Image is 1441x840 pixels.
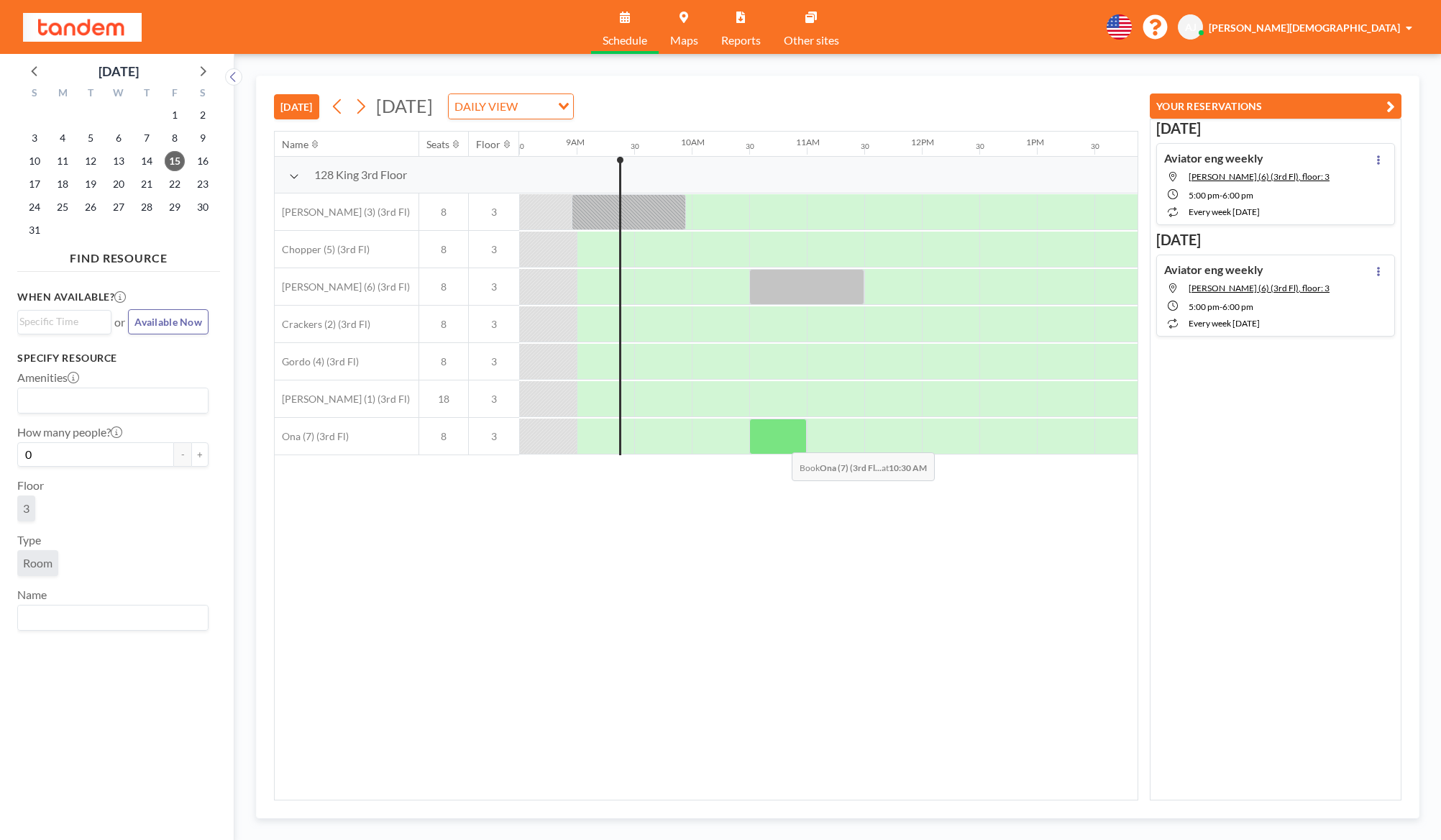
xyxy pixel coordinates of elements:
[976,142,984,151] div: 30
[1222,190,1253,201] span: 6:00 PM
[419,243,468,256] span: 8
[1220,190,1222,201] span: -
[99,61,139,81] div: [DATE]
[193,174,213,194] span: Saturday, August 23, 2025
[193,105,213,125] span: Saturday, August 2, 2025
[132,85,160,104] div: T
[17,245,220,265] h4: FIND RESOURCE
[449,94,573,119] div: Search for option
[23,501,29,516] span: 3
[188,85,216,104] div: S
[566,137,585,147] div: 9AM
[1185,21,1197,34] span: AJ
[137,151,157,171] span: Thursday, August 14, 2025
[17,352,209,365] h3: Specify resource
[17,425,122,439] label: How many people?
[419,430,468,443] span: 8
[1189,206,1260,217] span: every week [DATE]
[275,318,370,331] span: Crackers (2) (3rd Fl)
[19,391,200,410] input: Search for option
[275,206,410,219] span: [PERSON_NAME] (3) (3rd Fl)
[419,206,468,219] span: 8
[681,137,705,147] div: 10AM
[52,174,73,194] span: Monday, August 18, 2025
[746,142,754,151] div: 30
[516,142,524,151] div: 30
[49,85,77,104] div: M
[911,137,934,147] div: 12PM
[1222,301,1253,312] span: 6:00 PM
[1189,301,1220,312] span: 5:00 PM
[282,138,308,151] div: Name
[796,137,820,147] div: 11AM
[17,370,79,385] label: Amenities
[275,393,410,406] span: [PERSON_NAME] (1) (3rd Fl)
[137,174,157,194] span: Thursday, August 21, 2025
[109,174,129,194] span: Wednesday, August 20, 2025
[52,197,73,217] span: Monday, August 25, 2025
[1189,283,1330,293] span: Clifford (6) (3rd Fl), floor: 3
[1189,190,1220,201] span: 5:00 PM
[314,168,407,182] span: 128 King 3rd Floor
[1209,22,1400,34] span: [PERSON_NAME][DEMOGRAPHIC_DATA]
[469,318,519,331] span: 3
[17,478,44,493] label: Floor
[419,393,468,406] span: 18
[137,128,157,148] span: Thursday, August 7, 2025
[275,430,349,443] span: Ona (7) (3rd Fl)
[109,151,129,171] span: Wednesday, August 13, 2025
[469,206,519,219] span: 3
[193,128,213,148] span: Saturday, August 9, 2025
[469,243,519,256] span: 3
[792,452,935,481] span: Book at
[24,197,45,217] span: Sunday, August 24, 2025
[165,105,185,125] span: Friday, August 1, 2025
[784,35,839,46] span: Other sites
[193,197,213,217] span: Saturday, August 30, 2025
[52,151,73,171] span: Monday, August 11, 2025
[114,315,125,329] span: or
[105,85,133,104] div: W
[275,280,410,293] span: [PERSON_NAME] (6) (3rd Fl)
[1091,142,1099,151] div: 30
[419,355,468,368] span: 8
[820,462,882,473] b: Ona (7) (3rd Fl...
[165,174,185,194] span: Friday, August 22, 2025
[81,197,101,217] span: Tuesday, August 26, 2025
[134,316,202,328] span: Available Now
[469,430,519,443] span: 3
[17,588,47,602] label: Name
[670,35,698,46] span: Maps
[77,85,105,104] div: T
[165,151,185,171] span: Friday, August 15, 2025
[191,442,209,467] button: +
[23,13,142,42] img: organization-logo
[81,151,101,171] span: Tuesday, August 12, 2025
[721,35,761,46] span: Reports
[469,393,519,406] span: 3
[1150,93,1401,119] button: YOUR RESERVATIONS
[522,97,549,116] input: Search for option
[109,128,129,148] span: Wednesday, August 6, 2025
[18,311,111,332] div: Search for option
[426,138,449,151] div: Seats
[81,128,101,148] span: Tuesday, August 5, 2025
[174,442,191,467] button: -
[193,151,213,171] span: Saturday, August 16, 2025
[1189,171,1330,182] span: Clifford (6) (3rd Fl), floor: 3
[275,355,359,368] span: Gordo (4) (3rd Fl)
[81,174,101,194] span: Tuesday, August 19, 2025
[165,197,185,217] span: Friday, August 29, 2025
[452,97,521,116] span: DAILY VIEW
[476,138,500,151] div: Floor
[160,85,188,104] div: F
[52,128,73,148] span: Monday, August 4, 2025
[24,220,45,240] span: Sunday, August 31, 2025
[109,197,129,217] span: Wednesday, August 27, 2025
[1026,137,1044,147] div: 1PM
[21,85,49,104] div: S
[631,142,639,151] div: 30
[603,35,647,46] span: Schedule
[889,462,927,473] b: 10:30 AM
[18,388,208,413] div: Search for option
